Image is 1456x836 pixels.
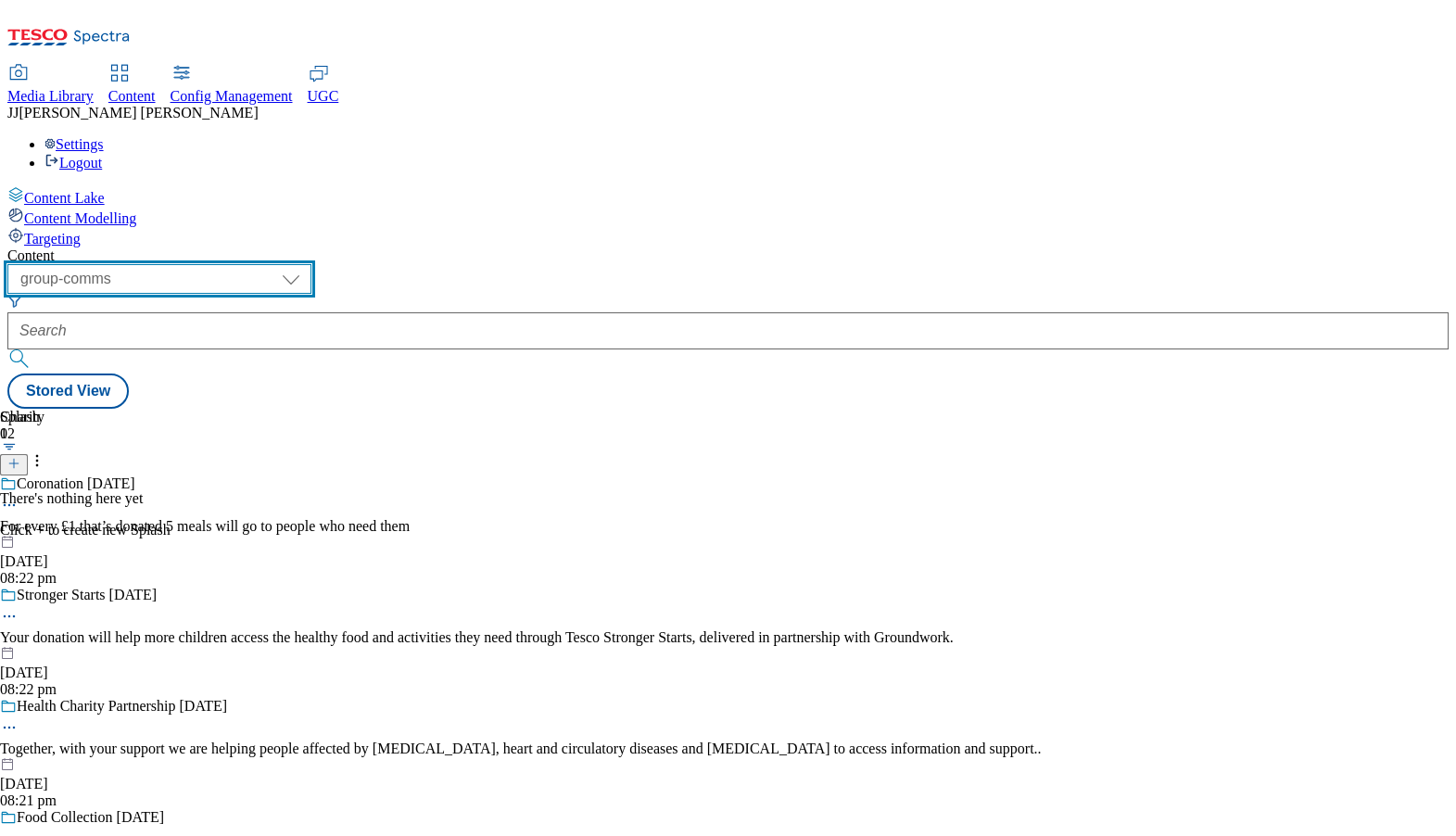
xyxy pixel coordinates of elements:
[108,88,156,104] span: Content
[44,136,104,152] a: Settings
[7,186,1449,207] a: Content Lake
[17,809,164,826] div: Food Collection [DATE]
[7,105,19,120] span: JJ
[24,190,105,206] span: Content Lake
[108,66,156,105] a: Content
[7,207,1449,227] a: Content Modelling
[7,227,1449,247] a: Targeting
[7,374,129,409] button: Stored View
[171,66,293,105] a: Config Management
[7,247,1449,264] div: Content
[7,66,94,105] a: Media Library
[171,88,293,104] span: Config Management
[44,155,102,171] a: Logout
[17,587,157,603] div: Stronger Starts [DATE]
[17,698,227,715] div: Health Charity Partnership [DATE]
[24,210,136,226] span: Content Modelling
[308,66,339,105] a: UGC
[19,105,258,120] span: [PERSON_NAME] [PERSON_NAME]
[7,312,1449,349] input: Search
[7,294,22,309] svg: Search Filters
[24,231,81,247] span: Targeting
[7,88,94,104] span: Media Library
[308,88,339,104] span: UGC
